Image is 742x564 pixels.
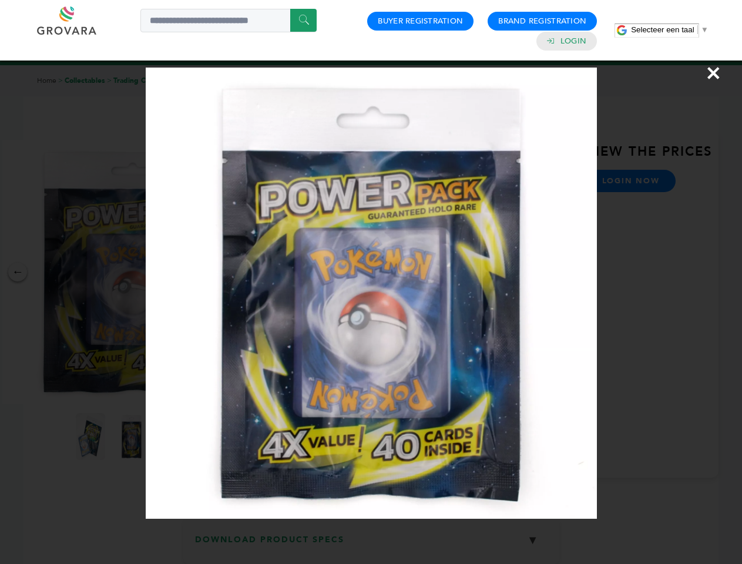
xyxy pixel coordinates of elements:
a: Brand Registration [498,16,586,26]
span: × [706,56,721,89]
a: Buyer Registration [378,16,463,26]
span: ​ [697,25,698,34]
span: Selecteer een taal [631,25,694,34]
a: Selecteer een taal​ [631,25,709,34]
span: ▼ [701,25,709,34]
input: Search a product or brand... [140,9,317,32]
img: Image Preview [146,68,597,519]
a: Login [560,36,586,46]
